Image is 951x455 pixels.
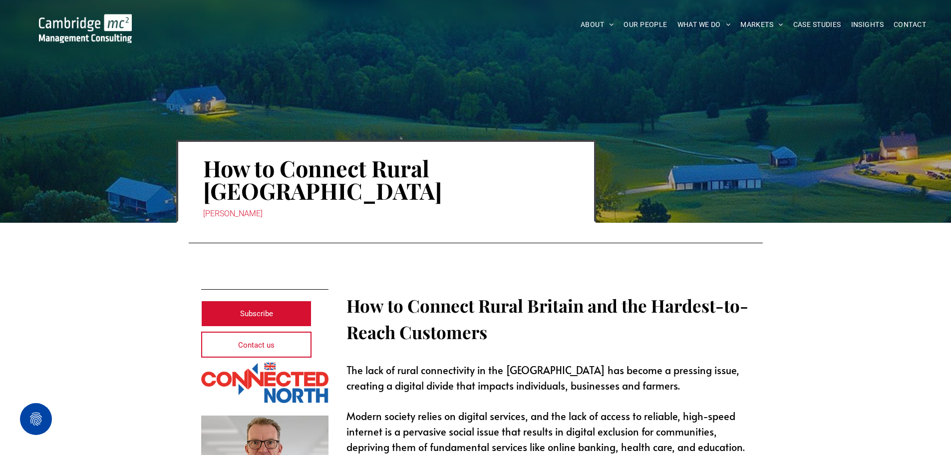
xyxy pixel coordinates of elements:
[39,14,132,43] img: Go to Homepage
[346,294,748,344] span: How to Connect Rural Britain and the Hardest-to-Reach Customers
[346,379,680,393] span: creating a digital divide that impacts individuals, businesses and farmers.
[736,363,739,377] span: ,
[201,301,312,327] a: Subscribe
[735,17,788,32] a: MARKETS
[576,17,619,32] a: ABOUT
[203,207,569,221] div: [PERSON_NAME]
[619,17,672,32] a: OUR PEOPLE
[788,17,846,32] a: CASE STUDIES
[201,332,312,358] a: Contact us
[672,17,736,32] a: WHAT WE DO
[203,156,569,203] h1: How to Connect Rural [GEOGRAPHIC_DATA]
[346,363,736,377] a: The lack of rural connectivity in the [GEOGRAPHIC_DATA] has become a pressing issue
[346,409,745,454] a: Modern society relies on digital services, and the lack of access to reliable, high-speed interne...
[238,333,275,358] span: Contact us
[846,17,889,32] a: INSIGHTS
[201,363,328,403] img: Logo for Connected North with the word CONNECTED in red, NORTH in blue, a stylised N with blue tr...
[240,301,273,326] span: Subscribe
[889,17,931,32] a: CONTACT
[39,15,132,26] a: Your Business Transformed | Cambridge Management Consulting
